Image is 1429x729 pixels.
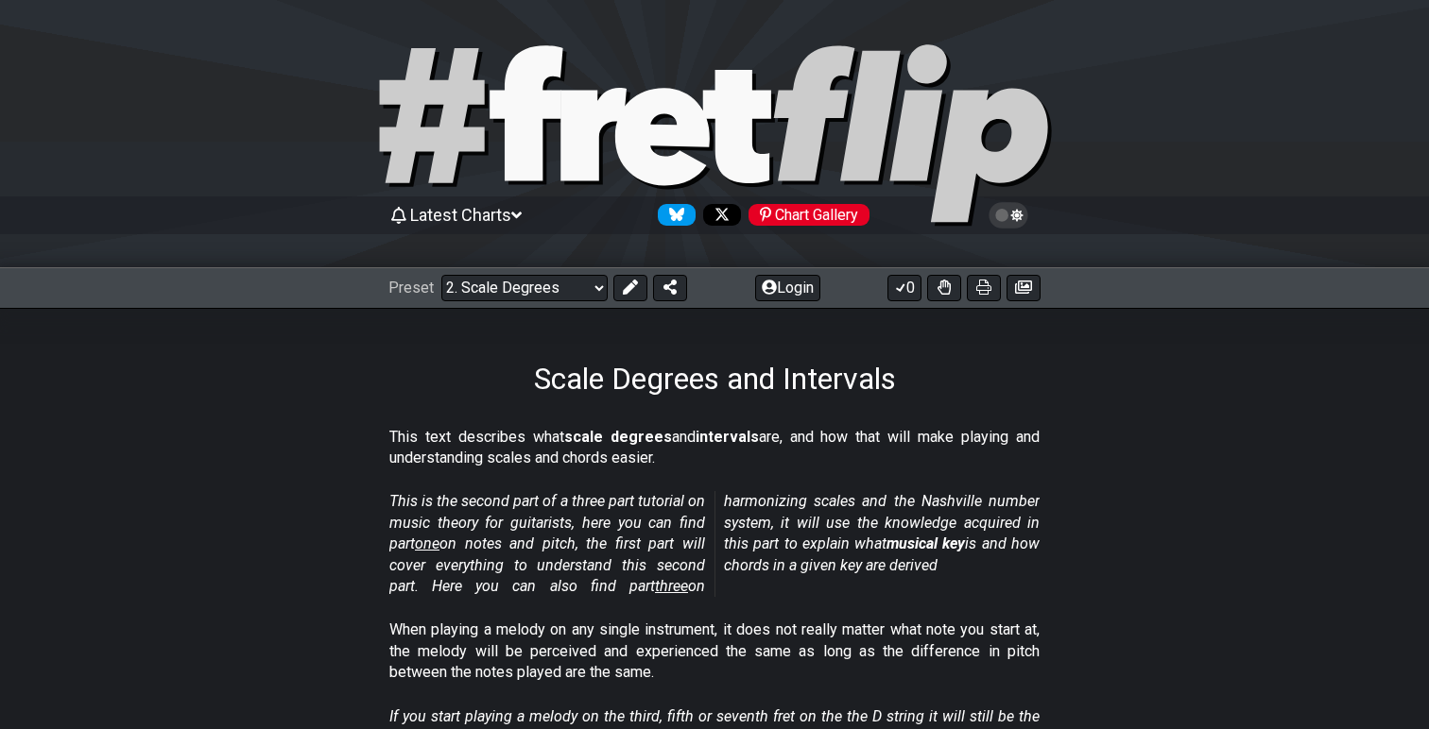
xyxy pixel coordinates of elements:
span: Toggle light / dark theme [998,207,1020,224]
span: one [415,534,439,552]
div: Chart Gallery [749,204,869,226]
a: #fretflip at Pinterest [741,204,869,226]
button: Print [967,275,1001,301]
span: Latest Charts [410,205,511,225]
button: Login [755,275,820,301]
strong: intervals [696,428,759,446]
button: Toggle Dexterity for all fretkits [927,275,961,301]
strong: scale degrees [564,428,672,446]
button: Share Preset [653,275,687,301]
span: three [655,577,688,595]
h1: Scale Degrees and Intervals [534,361,896,397]
select: Preset [441,275,608,301]
button: Edit Preset [613,275,647,301]
p: This text describes what and are, and how that will make playing and understanding scales and cho... [389,427,1040,469]
button: Create image [1007,275,1041,301]
button: 0 [887,275,921,301]
strong: musical key [887,534,965,552]
span: Preset [388,279,434,297]
em: This is the second part of a three part tutorial on music theory for guitarists, here you can fin... [389,492,1040,595]
a: Follow #fretflip at Bluesky [650,204,696,226]
p: When playing a melody on any single instrument, it does not really matter what note you start at,... [389,619,1040,683]
a: Follow #fretflip at X [696,204,741,226]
